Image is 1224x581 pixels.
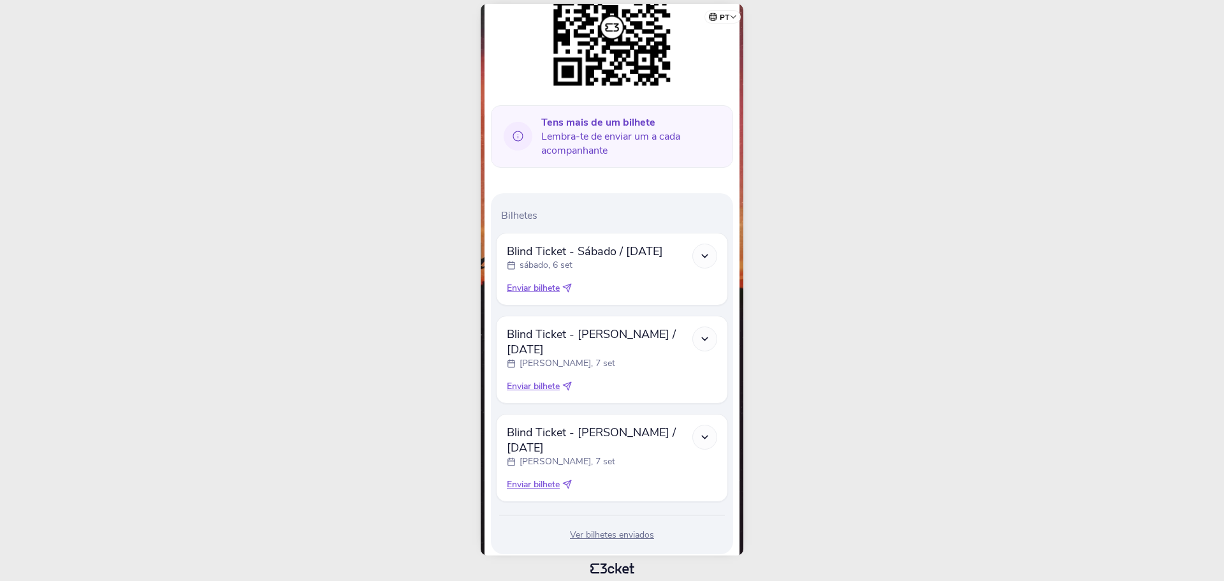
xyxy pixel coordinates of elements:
[541,115,723,158] span: Lembra-te de enviar um a cada acompanhante
[507,282,560,295] span: Enviar bilhete
[507,425,692,455] span: Blind Ticket - [PERSON_NAME] / [DATE]
[501,209,728,223] p: Bilhetes
[520,259,572,272] p: sábado, 6 set
[496,529,728,541] div: Ver bilhetes enviados
[507,380,560,393] span: Enviar bilhete
[541,115,655,129] b: Tens mais de um bilhete
[520,357,615,370] p: [PERSON_NAME], 7 set
[507,478,560,491] span: Enviar bilhete
[520,455,615,468] p: [PERSON_NAME], 7 set
[507,244,663,259] span: Blind Ticket - Sábado / [DATE]
[507,327,692,357] span: Blind Ticket - [PERSON_NAME] / [DATE]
